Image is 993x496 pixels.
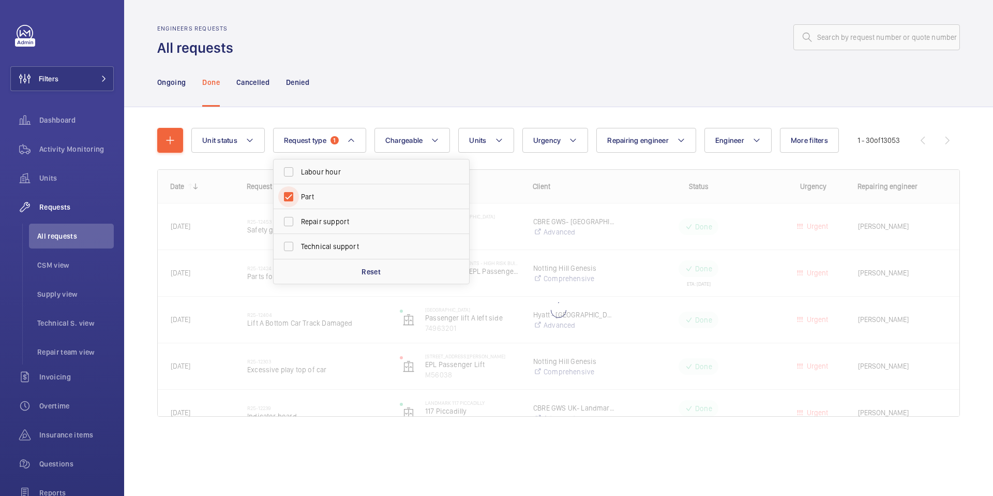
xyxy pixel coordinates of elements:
p: Done [202,77,219,87]
span: Repair support [301,216,443,227]
input: Search by request number or quote number [793,24,960,50]
span: Urgency [533,136,561,144]
span: Repairing engineer [607,136,669,144]
span: All requests [37,231,114,241]
span: Chargeable [385,136,423,144]
span: More filters [791,136,828,144]
button: Request type1 [273,128,366,153]
span: Units [469,136,486,144]
span: CSM view [37,260,114,270]
p: Cancelled [236,77,269,87]
span: Technical support [301,241,443,252]
button: Urgency [522,128,589,153]
span: Units [39,173,114,183]
p: Reset [362,267,381,277]
span: Filters [39,74,58,84]
h2: Engineers requests [157,25,239,32]
span: 1 [330,136,339,144]
span: Overtime [39,401,114,411]
span: Engineer [715,136,744,144]
span: Dashboard [39,115,114,125]
span: Insurance items [39,430,114,440]
button: Unit status [191,128,265,153]
span: Repair team view [37,347,114,357]
span: Technical S. view [37,318,114,328]
span: Invoicing [39,372,114,382]
button: Repairing engineer [596,128,696,153]
h1: All requests [157,38,239,57]
span: Requests [39,202,114,212]
button: Filters [10,66,114,91]
span: Supply view [37,289,114,299]
span: of [874,136,881,144]
span: Part [301,192,443,202]
span: Questions [39,459,114,469]
span: Request type [284,136,326,144]
button: Chargeable [374,128,450,153]
span: 1 - 30 13053 [857,137,900,144]
p: Denied [286,77,309,87]
span: Unit status [202,136,237,144]
span: Activity Monitoring [39,144,114,154]
button: More filters [780,128,839,153]
span: Labour hour [301,167,443,177]
button: Engineer [704,128,772,153]
p: Ongoing [157,77,186,87]
button: Units [458,128,514,153]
